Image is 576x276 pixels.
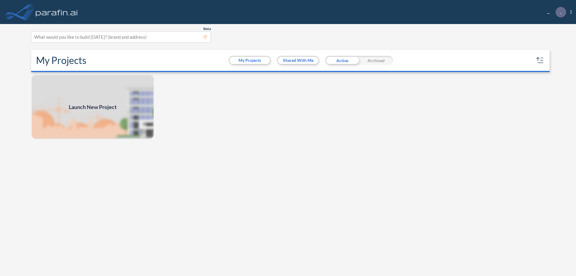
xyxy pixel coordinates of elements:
[229,57,270,64] button: My Projects
[278,57,318,64] button: Shared With Me
[69,103,117,111] span: Launch New Project
[34,6,79,18] img: logo
[535,56,545,65] button: sort
[203,26,211,31] span: Beta
[31,74,154,139] a: Launch New Project
[31,74,154,139] img: add
[36,55,86,66] h2: My Projects
[359,56,393,65] div: Archived
[560,9,561,15] p: .
[538,7,571,17] div: ...
[325,56,359,65] div: Active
